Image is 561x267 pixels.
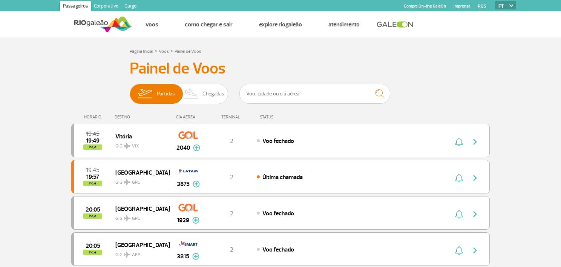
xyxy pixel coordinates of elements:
[115,247,164,258] span: GIG
[185,21,233,28] a: Como chegar e sair
[115,204,164,213] span: [GEOGRAPHIC_DATA]
[132,143,139,150] span: VIX
[262,246,294,253] span: Voo fechado
[86,174,99,180] span: 2025-09-30 19:57:00
[124,143,130,149] img: destiny_airplane.svg
[83,213,102,219] span: hoje
[124,252,130,258] img: destiny_airplane.svg
[471,210,480,219] img: seta-direita-painel-voo.svg
[471,137,480,146] img: seta-direita-painel-voo.svg
[455,173,463,183] img: sino-painel-voo.svg
[132,252,140,258] span: AEP
[130,49,153,54] a: Página Inicial
[83,181,102,186] span: hoje
[259,21,302,28] a: Explore RIOgaleão
[60,1,91,13] a: Passageiros
[132,179,141,186] span: GRU
[157,84,175,104] span: Partidas
[86,243,100,249] span: 2025-09-30 20:05:00
[175,49,201,54] a: Painel de Voos
[86,207,100,212] span: 2025-09-30 20:05:00
[256,115,317,120] div: STATUS
[86,167,100,173] span: 2025-09-30 19:45:00
[193,181,200,187] img: mais-info-painel-voo.svg
[115,131,164,141] span: Vitória
[230,210,233,217] span: 2
[115,167,164,177] span: [GEOGRAPHIC_DATA]
[177,252,189,261] span: 3815
[159,49,169,54] a: Voos
[91,1,121,13] a: Corporativo
[83,144,102,150] span: hoje
[74,115,115,120] div: HORÁRIO
[328,21,360,28] a: Atendimento
[262,173,303,181] span: Última chamada
[86,131,100,137] span: 2025-09-30 19:45:00
[115,240,164,250] span: [GEOGRAPHIC_DATA]
[115,115,170,120] div: DESTINO
[207,115,256,120] div: TERMINAL
[155,46,157,55] a: >
[239,84,390,104] input: Voo, cidade ou cia aérea
[192,217,199,224] img: mais-info-painel-voo.svg
[83,250,102,255] span: hoje
[177,180,190,189] span: 3875
[177,216,189,225] span: 1929
[115,175,164,186] span: GIG
[176,143,190,152] span: 2040
[193,144,200,151] img: mais-info-painel-voo.svg
[124,179,130,185] img: destiny_airplane.svg
[124,215,130,221] img: destiny_airplane.svg
[170,46,173,55] a: >
[86,138,100,143] span: 2025-09-30 19:49:24
[230,137,233,145] span: 2
[230,246,233,253] span: 2
[121,1,139,13] a: Cargo
[262,210,294,217] span: Voo fechado
[471,173,480,183] img: seta-direita-painel-voo.svg
[455,246,463,255] img: sino-painel-voo.svg
[455,210,463,219] img: sino-painel-voo.svg
[455,137,463,146] img: sino-painel-voo.svg
[115,211,164,222] span: GIG
[230,173,233,181] span: 2
[130,59,431,78] h3: Painel de Voos
[169,115,207,120] div: CIA AÉREA
[192,253,199,260] img: mais-info-painel-voo.svg
[478,4,486,9] a: RQS
[454,4,471,9] a: Imprensa
[404,4,446,9] a: Compra On-line GaleOn
[132,215,141,222] span: GRU
[180,84,202,104] img: slider-desembarque
[146,21,158,28] a: Voos
[115,139,164,150] span: GIG
[471,246,480,255] img: seta-direita-painel-voo.svg
[262,137,294,145] span: Voo fechado
[202,84,224,104] span: Chegadas
[133,84,157,104] img: slider-embarque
